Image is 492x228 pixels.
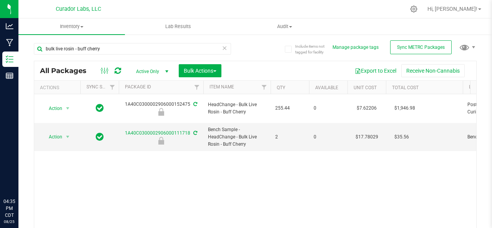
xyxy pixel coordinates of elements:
[222,43,227,53] span: Clear
[192,102,197,107] span: Sync from Compliance System
[179,64,221,77] button: Bulk Actions
[231,18,338,35] a: Audit
[63,103,73,114] span: select
[314,133,343,141] span: 0
[18,18,125,35] a: Inventory
[106,81,119,94] a: Filter
[208,101,266,116] span: HeadChange - Bulk Live Rosin - Buff Cherry
[191,81,203,94] a: Filter
[63,131,73,142] span: select
[125,18,231,35] a: Lab Results
[40,85,77,90] div: Actions
[6,39,13,47] inline-svg: Manufacturing
[96,103,104,113] span: In Sync
[125,130,190,136] a: 1A40C0300002906000111718
[6,72,13,80] inline-svg: Reports
[409,5,419,13] div: Manage settings
[192,130,197,136] span: Sync from Compliance System
[3,219,15,225] p: 08/25
[40,67,94,75] span: All Packages
[275,105,304,112] span: 255.44
[350,64,401,77] button: Export to Excel
[332,44,379,51] button: Manage package tags
[258,81,271,94] a: Filter
[42,103,63,114] span: Action
[391,131,413,143] span: $35.56
[34,43,231,55] input: Search Package ID, Item Name, SKU, Lot or Part Number...
[232,23,337,30] span: Audit
[6,55,13,63] inline-svg: Inventory
[118,137,204,145] div: Bench Sample
[155,23,201,30] span: Lab Results
[315,85,338,90] a: Available
[184,68,216,74] span: Bulk Actions
[295,43,334,55] span: Include items not tagged for facility
[397,45,445,50] span: Sync METRC Packages
[208,126,266,148] span: Bench Sample - HeadChange - Bulk Live Rosin - Buff Cherry
[275,133,304,141] span: 2
[347,123,386,151] td: $17.78029
[427,6,477,12] span: Hi, [PERSON_NAME]!
[314,105,343,112] span: 0
[56,6,101,12] span: Curador Labs, LLC
[354,85,377,90] a: Unit Cost
[125,84,151,90] a: Package ID
[401,64,465,77] button: Receive Non-Cannabis
[42,131,63,142] span: Action
[6,22,13,30] inline-svg: Analytics
[347,94,386,123] td: $7.62206
[118,101,204,116] div: 1A40C0300002906000152475
[390,40,452,54] button: Sync METRC Packages
[209,84,234,90] a: Item Name
[3,198,15,219] p: 04:35 PM CDT
[18,23,125,30] span: Inventory
[391,103,419,114] span: $1,946.98
[86,84,116,90] a: Sync Status
[8,166,31,190] iframe: Resource center
[23,165,32,175] iframe: Resource center unread badge
[392,85,419,90] a: Total Cost
[118,108,204,116] div: Post Processing - XO - Curing
[277,85,285,90] a: Qty
[96,131,104,142] span: In Sync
